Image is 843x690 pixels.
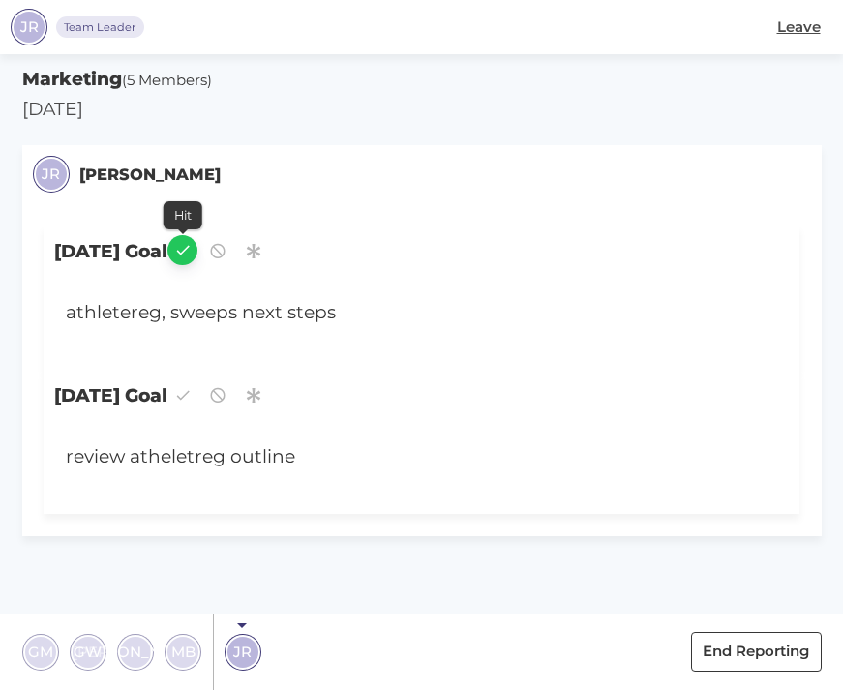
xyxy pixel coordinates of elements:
[233,641,252,663] span: JR
[42,164,60,186] span: JR
[122,71,212,89] span: (5 Members)
[20,16,39,39] span: JR
[171,641,196,663] span: MB
[44,370,799,421] span: [DATE] Goal
[777,16,821,39] span: Leave
[28,641,53,663] span: GM
[79,163,221,187] small: [PERSON_NAME]
[44,225,799,277] span: [DATE] Goal
[22,66,822,93] h5: Marketing
[691,632,822,672] button: End Reporting
[54,433,727,482] div: review atheletreg outline
[64,19,136,36] span: Team Leader
[703,641,809,663] span: End Reporting
[73,641,199,663] span: [PERSON_NAME]
[54,288,727,338] div: athletereg, sweeps next steps
[765,8,832,47] button: Leave
[22,96,822,123] p: [DATE]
